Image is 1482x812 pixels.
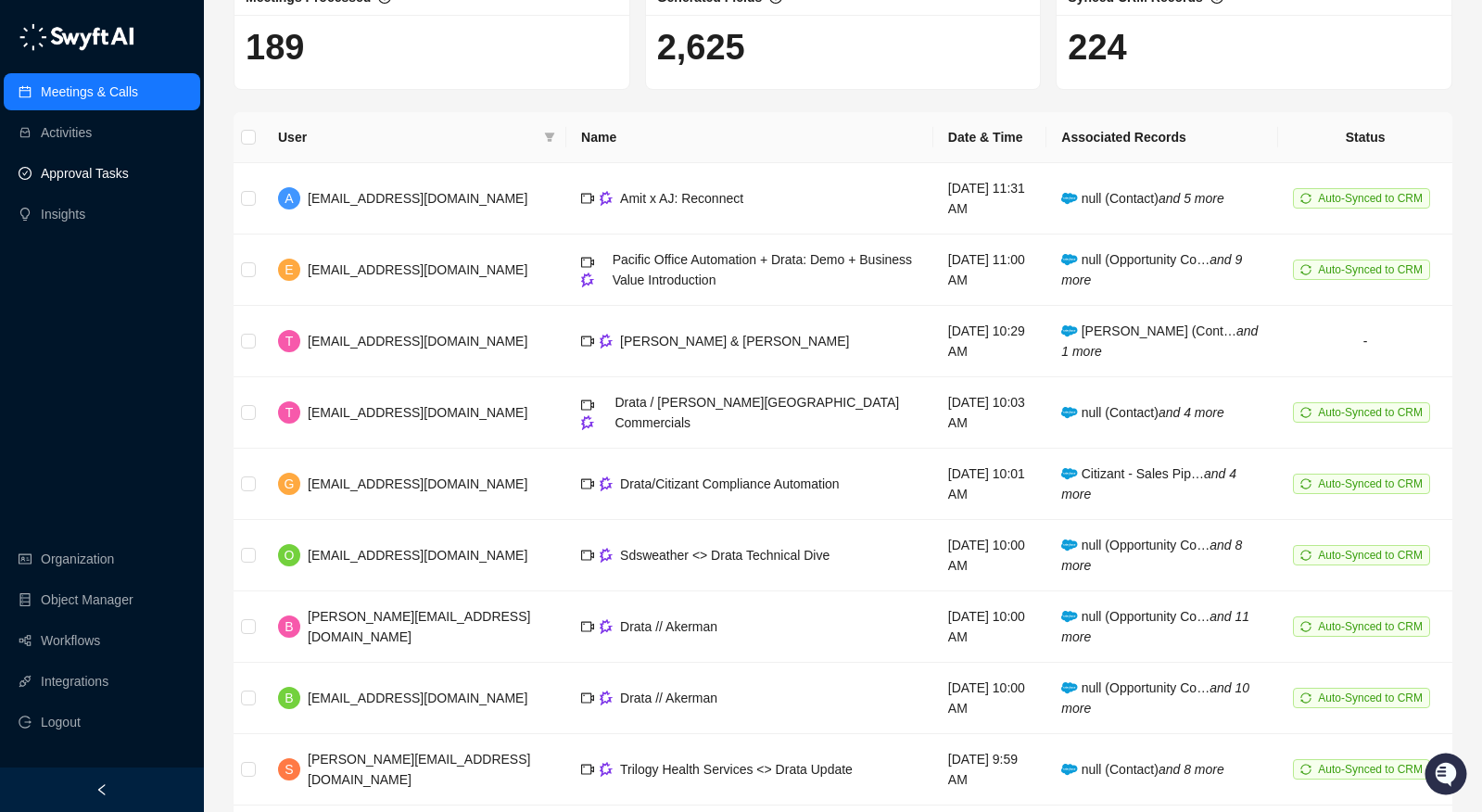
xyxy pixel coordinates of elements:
span: sync [1300,264,1311,275]
th: Name [566,112,933,163]
span: video-camera [581,549,594,562]
img: gong-Dwh8HbPa.png [600,548,613,562]
span: null (Contact) [1061,405,1223,420]
h2: How can we help? [19,104,337,133]
span: Pylon [184,305,224,319]
span: Auto-Synced to CRM [1318,763,1423,776]
img: Swyft AI [19,19,56,56]
a: Activities [41,114,92,151]
span: [EMAIL_ADDRESS][DOMAIN_NAME] [308,262,527,277]
h1: 2,625 [657,26,1030,69]
img: gong-Dwh8HbPa.png [600,334,613,348]
img: gong-Dwh8HbPa.png [600,762,613,776]
span: sync [1300,550,1311,561]
span: [EMAIL_ADDRESS][DOMAIN_NAME] [308,191,527,206]
span: Auto-Synced to CRM [1318,192,1423,205]
div: Start new chat [63,168,304,186]
span: T [285,402,294,423]
span: Drata / [PERSON_NAME][GEOGRAPHIC_DATA] Commercials [614,395,899,430]
td: [DATE] 10:00 AM [933,520,1046,591]
button: Start new chat [315,173,337,196]
span: User [278,127,537,147]
a: Object Manager [41,581,133,618]
span: video-camera [581,620,594,633]
span: Docs [37,260,69,278]
span: [EMAIL_ADDRESS][DOMAIN_NAME] [308,691,527,705]
h1: 189 [246,26,618,69]
span: filter [544,132,555,143]
span: null (Opportunity Co… [1061,252,1242,287]
i: and 10 more [1061,680,1249,716]
span: filter [540,123,559,151]
span: null (Opportunity Co… [1061,538,1242,573]
a: 📚Docs [11,252,76,285]
span: null (Opportunity Co… [1061,609,1249,644]
span: [EMAIL_ADDRESS][DOMAIN_NAME] [308,334,527,349]
a: Insights [41,196,85,233]
img: gong-Dwh8HbPa.png [600,691,613,704]
i: and 5 more [1159,191,1224,206]
span: Auto-Synced to CRM [1318,549,1423,562]
span: sync [1300,621,1311,632]
span: null (Contact) [1061,191,1223,206]
i: and 1 more [1061,324,1258,359]
i: and 9 more [1061,252,1242,287]
span: [PERSON_NAME][EMAIL_ADDRESS][DOMAIN_NAME] [308,609,530,644]
a: Integrations [41,663,108,700]
span: video-camera [581,335,594,348]
th: Date & Time [933,112,1046,163]
span: video-camera [581,256,594,269]
i: and 8 more [1159,762,1224,777]
th: Status [1278,112,1452,163]
span: left [95,783,108,796]
span: G [285,474,295,494]
td: [DATE] 10:00 AM [933,591,1046,663]
span: Drata // Akerman [620,691,717,705]
img: logo-05li4sbe.png [19,23,134,51]
td: [DATE] 10:03 AM [933,377,1046,449]
span: video-camera [581,192,594,205]
span: [PERSON_NAME][EMAIL_ADDRESS][DOMAIN_NAME] [308,752,530,787]
span: Auto-Synced to CRM [1318,691,1423,704]
span: logout [19,716,32,729]
h1: 224 [1068,26,1440,69]
a: Workflows [41,622,100,659]
span: sync [1300,478,1311,489]
span: [EMAIL_ADDRESS][DOMAIN_NAME] [308,405,527,420]
span: Status [102,260,143,278]
span: T [285,331,294,351]
i: and 11 more [1061,609,1249,644]
span: Drata/Citizant Compliance Automation [620,476,840,491]
i: and 4 more [1159,405,1224,420]
span: Citizant - Sales Pip… [1061,466,1236,501]
span: sync [1300,193,1311,204]
img: 5124521997842_fc6d7dfcefe973c2e489_88.png [19,168,52,201]
a: Meetings & Calls [41,73,138,110]
span: video-camera [581,691,594,704]
span: E [285,260,293,280]
i: and 4 more [1061,466,1236,501]
iframe: Open customer support [1423,751,1473,801]
td: - [1278,306,1452,377]
a: Powered byPylon [131,304,224,319]
td: [DATE] 11:00 AM [933,235,1046,306]
span: sync [1300,764,1311,775]
span: Sdsweather <> Drata Technical Dive [620,548,830,563]
a: Approval Tasks [41,155,129,192]
span: Auto-Synced to CRM [1318,406,1423,419]
span: Logout [41,704,81,741]
img: gong-Dwh8HbPa.png [581,415,594,429]
span: A [285,188,293,209]
span: [EMAIL_ADDRESS][DOMAIN_NAME] [308,548,527,563]
td: [DATE] 11:31 AM [933,163,1046,235]
div: 📚 [19,261,33,276]
img: gong-Dwh8HbPa.png [581,273,594,286]
img: gong-Dwh8HbPa.png [600,476,613,490]
span: Auto-Synced to CRM [1318,263,1423,276]
td: [DATE] 10:01 AM [933,449,1046,520]
th: Associated Records [1046,112,1278,163]
span: Drata // Akerman [620,619,717,634]
p: Welcome 👋 [19,74,337,104]
a: Organization [41,540,114,577]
